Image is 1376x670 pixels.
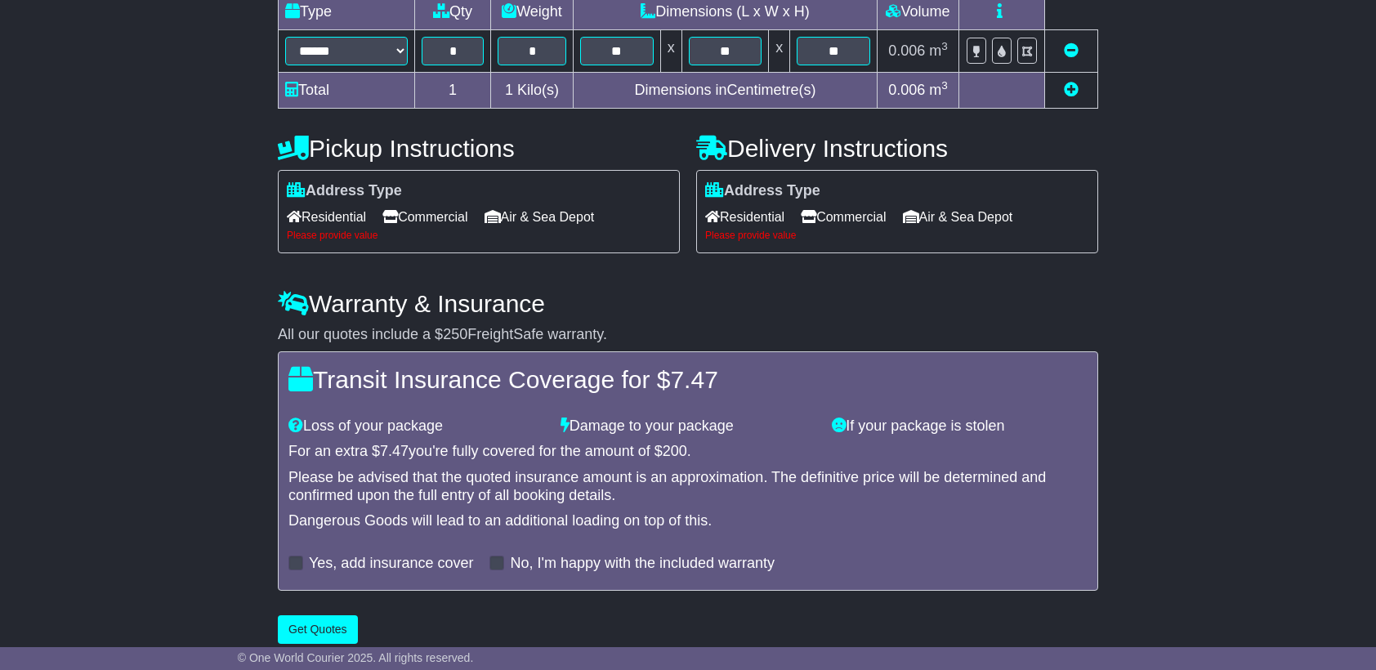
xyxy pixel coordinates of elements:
div: Dangerous Goods will lead to an additional loading on top of this. [288,512,1088,530]
div: Please be advised that the quoted insurance amount is an approximation. The definitive price will... [288,469,1088,504]
sup: 3 [941,40,948,52]
span: Residential [705,204,784,230]
a: Add new item [1064,82,1079,98]
span: m [929,42,948,59]
span: 7.47 [380,443,409,459]
div: Please provide value [287,230,671,241]
span: 0.006 [888,42,925,59]
label: No, I'm happy with the included warranty [510,555,775,573]
span: 200 [663,443,687,459]
span: 250 [443,326,467,342]
td: Total [279,73,415,109]
label: Yes, add insurance cover [309,555,473,573]
sup: 3 [941,79,948,92]
a: Remove this item [1064,42,1079,59]
span: 0.006 [888,82,925,98]
div: Please provide value [705,230,1089,241]
div: Damage to your package [552,418,824,435]
button: Get Quotes [278,615,358,644]
span: 1 [505,82,513,98]
div: For an extra $ you're fully covered for the amount of $ . [288,443,1088,461]
h4: Transit Insurance Coverage for $ [288,366,1088,393]
label: Address Type [287,182,402,200]
h4: Delivery Instructions [696,135,1098,162]
span: m [929,82,948,98]
span: © One World Courier 2025. All rights reserved. [238,651,474,664]
h4: Warranty & Insurance [278,290,1098,317]
td: Dimensions in Centimetre(s) [573,73,877,109]
span: Air & Sea Depot [485,204,595,230]
td: Kilo(s) [491,73,574,109]
span: 7.47 [670,366,717,393]
div: All our quotes include a $ FreightSafe warranty. [278,326,1098,344]
div: Loss of your package [280,418,552,435]
h4: Pickup Instructions [278,135,680,162]
div: If your package is stolen [824,418,1096,435]
span: Commercial [801,204,886,230]
span: Commercial [382,204,467,230]
span: Air & Sea Depot [903,204,1013,230]
td: x [769,30,790,73]
label: Address Type [705,182,820,200]
td: 1 [415,73,491,109]
span: Residential [287,204,366,230]
td: x [660,30,681,73]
